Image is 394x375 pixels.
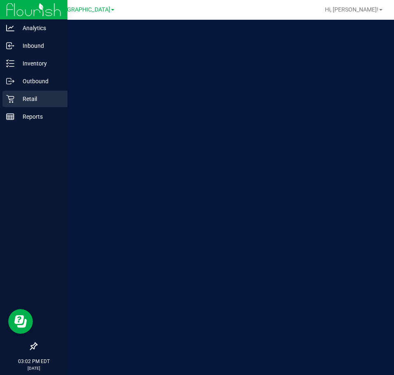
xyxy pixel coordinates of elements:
[14,76,64,86] p: Outbound
[6,42,14,50] inline-svg: Inbound
[6,112,14,121] inline-svg: Reports
[325,6,378,13] span: Hi, [PERSON_NAME]!
[4,358,64,365] p: 03:02 PM EDT
[54,6,110,13] span: [GEOGRAPHIC_DATA]
[14,59,64,68] p: Inventory
[4,365,64,371] p: [DATE]
[6,59,14,68] inline-svg: Inventory
[6,24,14,32] inline-svg: Analytics
[14,23,64,33] p: Analytics
[6,95,14,103] inline-svg: Retail
[14,94,64,104] p: Retail
[6,77,14,85] inline-svg: Outbound
[8,309,33,334] iframe: Resource center
[14,41,64,51] p: Inbound
[14,112,64,122] p: Reports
